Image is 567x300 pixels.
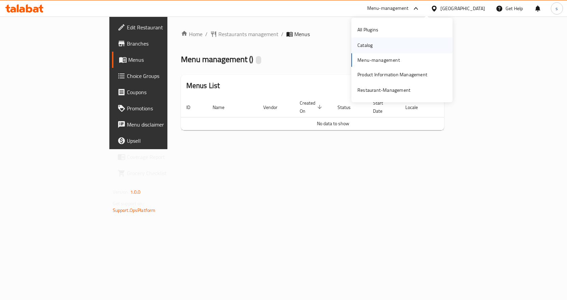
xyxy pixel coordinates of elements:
a: Edit Restaurant [112,19,204,35]
span: Status [337,103,359,111]
li: / [205,30,208,38]
span: Locale [405,103,427,111]
a: Coupons [112,84,204,100]
span: Choice Groups [127,72,199,80]
span: Branches [127,39,199,48]
a: Menus [112,52,204,68]
a: Grocery Checklist [112,165,204,181]
span: 1.0.0 [130,188,141,196]
div: All Plugins [357,26,378,33]
li: / [281,30,283,38]
span: Restaurants management [218,30,278,38]
span: Vendor [263,103,286,111]
a: Restaurants management [210,30,278,38]
span: Start Date [373,99,392,115]
nav: breadcrumb [181,30,444,38]
span: Edit Restaurant [127,23,199,31]
span: Menu disclaimer [127,120,199,129]
span: Coverage Report [127,153,199,161]
h2: Menus List [186,81,220,91]
span: ID [186,103,199,111]
div: Product Information Management [357,71,427,78]
div: Menu-management [367,4,409,12]
div: Restaurant-Management [357,86,410,94]
span: Upsell [127,137,199,145]
span: Grocery Checklist [127,169,199,177]
span: Version: [113,188,129,196]
span: Name [213,103,233,111]
span: Promotions [127,104,199,112]
span: s [556,5,558,12]
span: Menu management ( ) [181,52,253,67]
span: Menus [294,30,310,38]
th: Actions [435,97,485,117]
span: No data to show [317,119,349,128]
a: Support.OpsPlatform [113,206,156,215]
span: Menus [128,56,199,64]
div: Catalog [357,42,373,49]
a: Branches [112,35,204,52]
a: Menu disclaimer [112,116,204,133]
span: Created On [300,99,324,115]
a: Promotions [112,100,204,116]
span: Coupons [127,88,199,96]
table: enhanced table [181,97,485,130]
a: Choice Groups [112,68,204,84]
a: Upsell [112,133,204,149]
span: Get support on: [113,199,144,208]
a: Coverage Report [112,149,204,165]
div: [GEOGRAPHIC_DATA] [440,5,485,12]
